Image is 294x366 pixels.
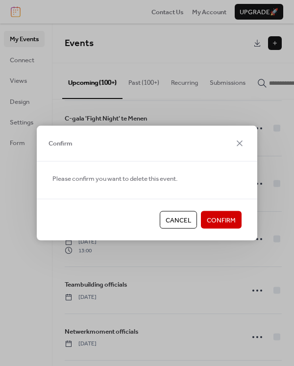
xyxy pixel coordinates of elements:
[166,216,191,225] span: Cancel
[52,173,177,183] span: Please confirm you want to delete this event.
[160,211,197,229] button: Cancel
[201,211,242,229] button: Confirm
[49,139,73,148] span: Confirm
[207,216,236,225] span: Confirm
